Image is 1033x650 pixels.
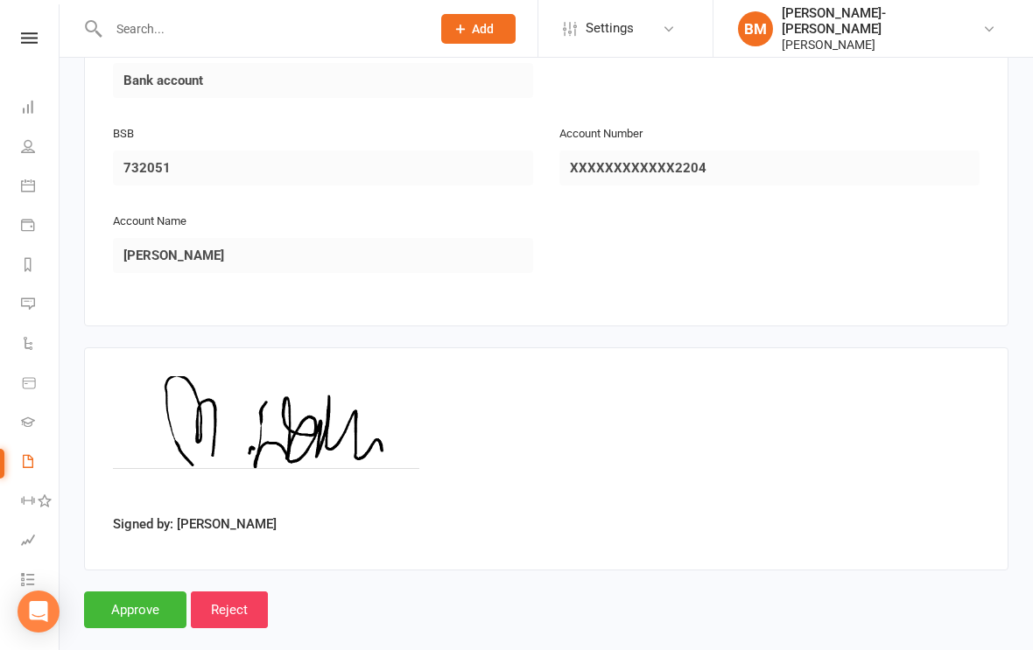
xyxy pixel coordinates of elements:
div: Open Intercom Messenger [18,591,60,633]
input: Approve [84,591,186,628]
a: Calendar [21,168,60,207]
a: Dashboard [21,89,60,129]
a: Product Sales [21,365,60,404]
input: Reject [191,591,268,628]
div: [PERSON_NAME]-[PERSON_NAME] [782,5,982,37]
a: Assessments [21,522,60,562]
span: Settings [586,9,634,48]
label: Signed by: [PERSON_NAME] [113,514,277,535]
a: Reports [21,247,60,286]
span: Add [472,22,494,36]
div: [PERSON_NAME] [782,37,982,52]
label: BSB [113,125,134,143]
a: Payments [21,207,60,247]
label: Account Number [559,125,643,143]
input: Search... [103,17,418,41]
img: image1755043383.png [113,376,419,507]
div: BM [738,11,773,46]
button: Add [441,14,516,44]
a: People [21,129,60,168]
label: Account Name [113,213,186,231]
